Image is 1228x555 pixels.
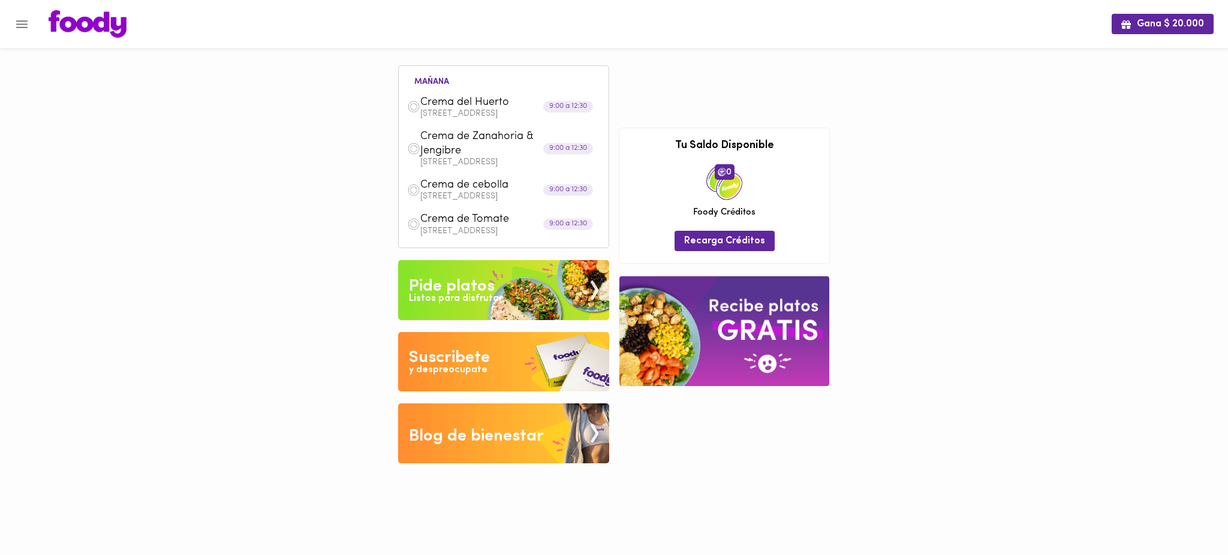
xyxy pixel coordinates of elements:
img: dish.png [407,100,420,113]
img: logo.png [49,10,127,38]
img: foody-creditos.png [718,168,726,176]
div: 9:00 a 12:30 [543,101,593,113]
div: y despreocupate [409,363,487,377]
img: Blog de bienestar [398,403,609,463]
img: credits-package.png [706,164,742,200]
div: 9:00 a 12:30 [543,184,593,195]
div: Blog de bienestar [409,424,544,448]
span: Crema de Zanahoria & Jengibre [420,130,558,158]
span: Crema de cebolla [420,179,558,192]
span: Foody Créditos [693,206,756,219]
p: [STREET_ADDRESS] [420,192,600,201]
span: Crema del Huerto [420,96,558,110]
span: 0 [715,164,735,180]
p: [STREET_ADDRESS] [420,110,600,118]
p: [STREET_ADDRESS] [420,158,600,167]
img: Disfruta bajar de peso [398,332,609,392]
img: dish.png [407,142,420,155]
div: Suscribete [409,346,490,370]
img: dish.png [407,218,420,231]
p: [STREET_ADDRESS] [420,227,600,236]
span: Crema de Tomate [420,213,558,227]
h3: Tu Saldo Disponible [628,140,820,152]
div: Listos para disfrutar [409,292,502,306]
img: referral-banner.png [619,276,829,386]
div: 9:00 a 12:30 [543,143,593,154]
img: dish.png [407,183,420,197]
div: 9:00 a 12:30 [543,218,593,230]
li: mañana [405,75,459,86]
iframe: Messagebird Livechat Widget [1158,485,1216,543]
img: Pide un Platos [398,260,609,320]
button: Recarga Créditos [675,231,775,251]
div: Pide platos [409,275,495,298]
button: Menu [7,10,37,39]
span: Gana $ 20.000 [1121,19,1204,30]
span: Recarga Créditos [684,236,765,247]
button: Gana $ 20.000 [1112,14,1214,34]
